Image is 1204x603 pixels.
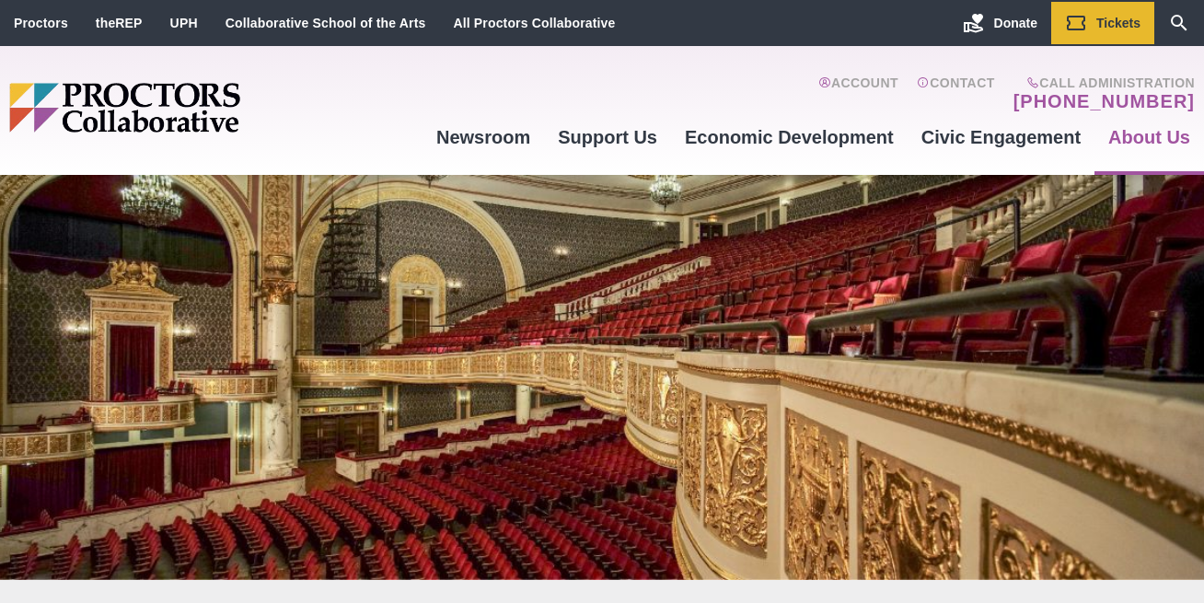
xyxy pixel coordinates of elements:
a: theREP [96,16,143,30]
a: Civic Engagement [908,112,1094,162]
span: Call Administration [1008,75,1195,90]
a: Tickets [1051,2,1154,44]
span: Tickets [1096,16,1140,30]
a: Collaborative School of the Arts [226,16,426,30]
a: Newsroom [423,112,544,162]
a: Support Us [544,112,671,162]
span: Donate [994,16,1037,30]
a: Account [818,75,898,112]
a: Contact [917,75,995,112]
a: Proctors [14,16,68,30]
a: UPH [170,16,198,30]
a: Economic Development [671,112,908,162]
a: About Us [1094,112,1204,162]
a: Search [1154,2,1204,44]
a: Donate [949,2,1051,44]
img: Proctors logo [9,83,382,133]
a: All Proctors Collaborative [453,16,615,30]
a: [PHONE_NUMBER] [1013,90,1195,112]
